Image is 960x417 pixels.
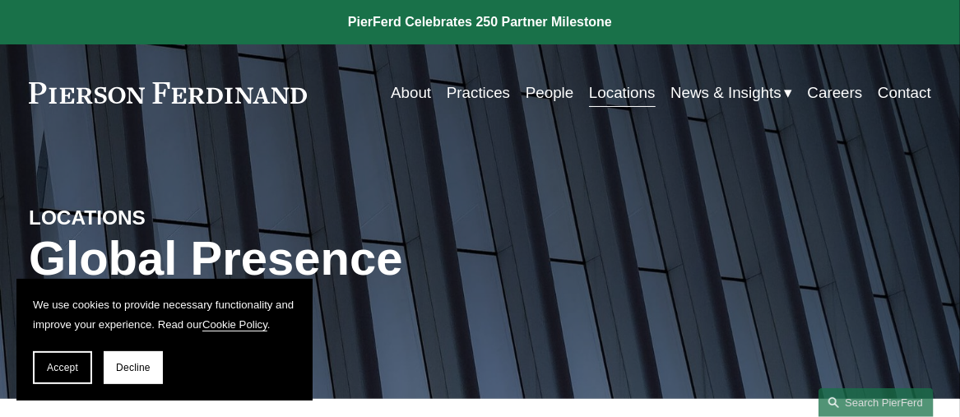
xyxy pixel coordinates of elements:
[33,295,296,335] p: We use cookies to provide necessary functionality and improve your experience. Read our .
[116,362,151,373] span: Decline
[670,79,781,107] span: News & Insights
[819,388,934,417] a: Search this site
[878,77,931,109] a: Contact
[104,351,163,384] button: Decline
[589,77,655,109] a: Locations
[47,362,78,373] span: Accept
[391,77,431,109] a: About
[29,231,630,285] h1: Global Presence
[447,77,510,109] a: Practices
[29,206,254,231] h4: LOCATIONS
[33,351,92,384] button: Accept
[670,77,792,109] a: folder dropdown
[16,279,313,401] section: Cookie banner
[526,77,574,109] a: People
[202,318,267,331] a: Cookie Policy
[808,77,863,109] a: Careers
